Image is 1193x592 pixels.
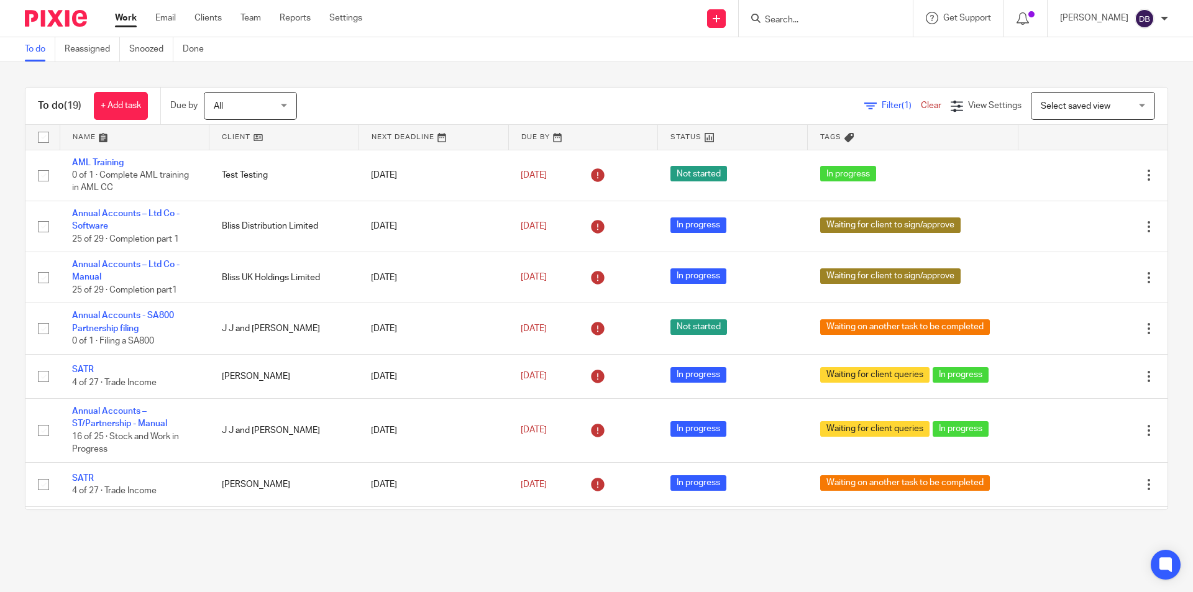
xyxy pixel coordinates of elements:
[280,12,311,24] a: Reports
[64,101,81,111] span: (19)
[820,367,930,383] span: Waiting for client queries
[72,311,174,332] a: Annual Accounts - SA800 Partnership filing
[214,102,223,111] span: All
[209,150,359,201] td: Test Testing
[155,12,176,24] a: Email
[72,365,94,374] a: SATR
[240,12,261,24] a: Team
[521,171,547,180] span: [DATE]
[521,324,547,333] span: [DATE]
[359,507,508,558] td: [DATE]
[882,101,921,110] span: Filter
[933,421,989,437] span: In progress
[921,101,941,110] a: Clear
[943,14,991,22] span: Get Support
[359,252,508,303] td: [DATE]
[670,319,727,335] span: Not started
[72,432,179,454] span: 16 of 25 · Stock and Work in Progress
[115,12,137,24] a: Work
[25,37,55,61] a: To do
[820,421,930,437] span: Waiting for client queries
[933,367,989,383] span: In progress
[72,474,94,483] a: SATR
[72,286,177,294] span: 25 of 29 · Completion part1
[194,12,222,24] a: Clients
[209,201,359,252] td: Bliss Distribution Limited
[820,268,961,284] span: Waiting for client to sign/approve
[359,150,508,201] td: [DATE]
[820,217,961,233] span: Waiting for client to sign/approve
[670,367,726,383] span: In progress
[72,171,189,193] span: 0 of 1 · Complete AML training in AML CC
[521,426,547,435] span: [DATE]
[72,158,124,167] a: AML Training
[72,209,180,230] a: Annual Accounts – Ltd Co - Software
[359,399,508,463] td: [DATE]
[329,12,362,24] a: Settings
[359,354,508,398] td: [DATE]
[670,166,727,181] span: Not started
[670,217,726,233] span: In progress
[820,475,990,491] span: Waiting on another task to be completed
[209,303,359,354] td: J J and [PERSON_NAME]
[1041,102,1110,111] span: Select saved view
[72,337,154,345] span: 0 of 1 · Filing a SA800
[820,166,876,181] span: In progress
[1060,12,1128,24] p: [PERSON_NAME]
[670,421,726,437] span: In progress
[209,399,359,463] td: J J and [PERSON_NAME]
[72,260,180,281] a: Annual Accounts – Ltd Co - Manual
[521,372,547,381] span: [DATE]
[209,252,359,303] td: Bliss UK Holdings Limited
[1135,9,1154,29] img: svg%3E
[72,235,179,244] span: 25 of 29 · Completion part 1
[209,354,359,398] td: [PERSON_NAME]
[670,268,726,284] span: In progress
[38,99,81,112] h1: To do
[764,15,875,26] input: Search
[65,37,120,61] a: Reassigned
[72,407,167,428] a: Annual Accounts – ST/Partnership - Manual
[183,37,213,61] a: Done
[209,507,359,558] td: Aheadsolutions (Uk) Ltd.
[820,319,990,335] span: Waiting on another task to be completed
[359,201,508,252] td: [DATE]
[359,303,508,354] td: [DATE]
[72,486,157,495] span: 4 of 27 · Trade Income
[94,92,148,120] a: + Add task
[25,10,87,27] img: Pixie
[968,101,1022,110] span: View Settings
[521,480,547,489] span: [DATE]
[72,378,157,387] span: 4 of 27 · Trade Income
[902,101,912,110] span: (1)
[521,273,547,282] span: [DATE]
[820,134,841,140] span: Tags
[670,475,726,491] span: In progress
[129,37,173,61] a: Snoozed
[359,462,508,506] td: [DATE]
[209,462,359,506] td: [PERSON_NAME]
[521,222,547,230] span: [DATE]
[170,99,198,112] p: Due by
